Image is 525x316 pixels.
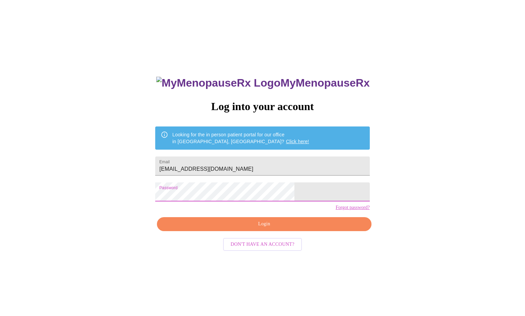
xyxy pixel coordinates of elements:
[223,238,302,251] button: Don't have an account?
[156,77,370,89] h3: MyMenopauseRx
[286,139,309,144] a: Click here!
[155,100,369,113] h3: Log into your account
[172,129,309,148] div: Looking for the in person patient portal for our office in [GEOGRAPHIC_DATA], [GEOGRAPHIC_DATA]?
[156,77,280,89] img: MyMenopauseRx Logo
[157,217,371,231] button: Login
[231,240,294,249] span: Don't have an account?
[336,205,370,210] a: Forgot password?
[165,220,363,228] span: Login
[221,241,304,247] a: Don't have an account?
